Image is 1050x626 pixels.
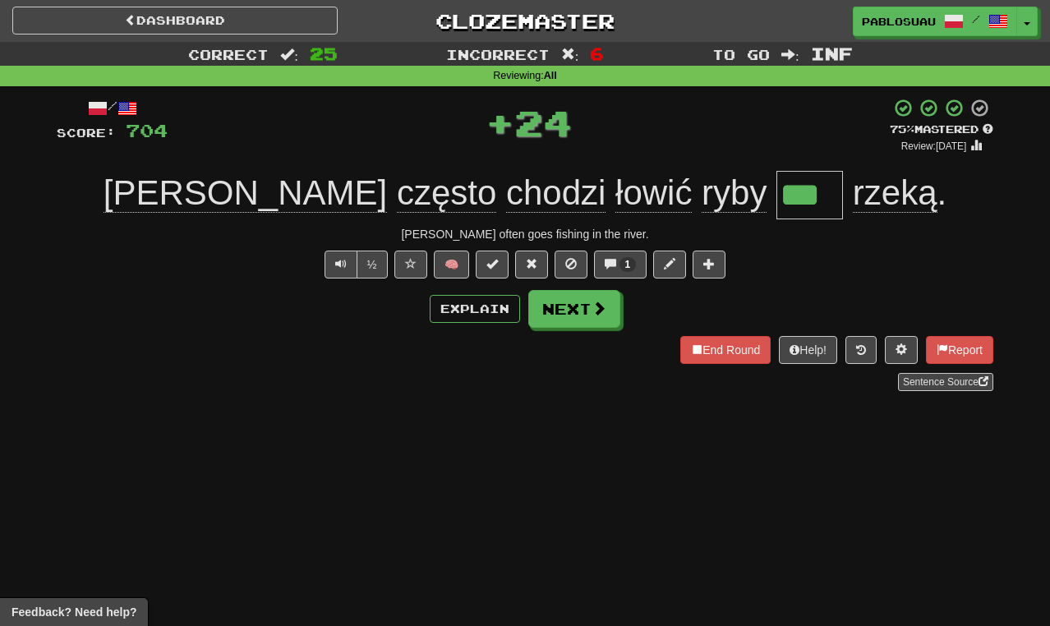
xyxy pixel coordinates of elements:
[528,290,620,328] button: Next
[397,173,496,213] span: często
[325,251,357,278] button: Play sentence audio (ctl+space)
[104,173,387,213] span: [PERSON_NAME]
[12,7,338,35] a: Dashboard
[555,251,587,278] button: Ignore sentence (alt+i)
[779,336,837,364] button: Help!
[476,251,509,278] button: Set this sentence to 100% Mastered (alt+m)
[430,295,520,323] button: Explain
[811,44,853,63] span: Inf
[702,173,767,213] span: ryby
[712,46,770,62] span: To go
[362,7,688,35] a: Clozemaster
[506,173,606,213] span: chodzi
[853,7,1017,36] a: pablosuau /
[853,173,937,213] span: rzeką
[57,126,116,140] span: Score:
[12,604,136,620] span: Open feedback widget
[126,120,168,140] span: 704
[653,251,686,278] button: Edit sentence (alt+d)
[693,251,725,278] button: Add to collection (alt+a)
[926,336,993,364] button: Report
[862,14,936,29] span: pablosuau
[890,122,914,136] span: 75 %
[845,336,877,364] button: Round history (alt+y)
[394,251,427,278] button: Favorite sentence (alt+f)
[188,46,269,62] span: Correct
[446,46,550,62] span: Incorrect
[321,251,388,278] div: Text-to-speech controls
[898,373,993,391] a: Sentence Source
[625,259,631,270] span: 1
[972,13,980,25] span: /
[357,251,388,278] button: ½
[781,48,799,62] span: :
[57,98,168,118] div: /
[680,336,771,364] button: End Round
[434,251,469,278] button: 🧠
[561,48,579,62] span: :
[310,44,338,63] span: 25
[544,70,557,81] strong: All
[486,98,514,147] span: +
[57,226,993,242] div: [PERSON_NAME] often goes fishing in the river.
[515,251,548,278] button: Reset to 0% Mastered (alt+r)
[901,140,967,152] small: Review: [DATE]
[843,173,946,213] span: .
[280,48,298,62] span: :
[590,44,604,63] span: 6
[594,251,647,278] button: 1
[514,102,572,143] span: 24
[615,173,692,213] span: łowić
[890,122,993,137] div: Mastered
